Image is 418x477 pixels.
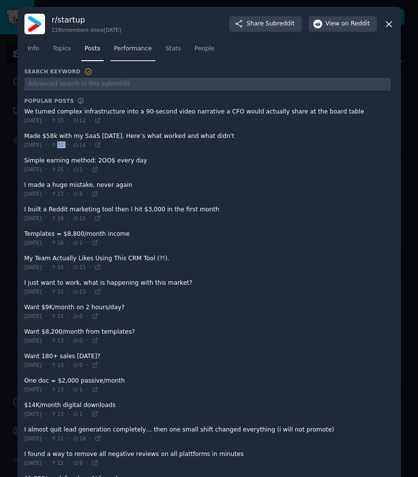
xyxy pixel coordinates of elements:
span: 16 [72,141,86,148]
span: 13 [50,337,64,344]
span: · [45,165,47,174]
a: Posts [81,41,104,61]
span: [DATE] [24,239,42,246]
span: · [86,190,88,199]
span: · [89,434,91,443]
span: · [67,288,69,296]
span: · [67,263,69,272]
span: 0 [72,362,83,368]
span: · [67,434,69,443]
span: 9 [72,459,83,466]
a: Topics [49,41,74,61]
span: · [67,312,69,321]
span: · [45,386,47,394]
h3: r/ startup [52,15,121,25]
span: 12 [50,459,64,466]
span: Share [246,20,294,28]
span: [DATE] [24,362,42,368]
span: [DATE] [24,410,42,417]
span: 13 [50,362,64,368]
span: 12 [72,117,86,124]
span: 1 [72,239,83,246]
span: · [45,434,47,443]
span: · [45,410,47,419]
span: 13 [50,386,64,393]
span: · [67,141,69,150]
span: · [86,312,88,321]
span: Posts [85,45,100,53]
a: People [191,41,218,61]
span: · [45,141,47,150]
span: · [89,288,91,296]
span: · [86,410,88,419]
span: 1 [72,386,83,393]
a: Performance [110,41,155,61]
span: · [86,337,88,345]
a: Info [24,41,43,61]
span: · [67,337,69,345]
span: 2 [72,166,83,173]
span: View [326,20,370,28]
span: 31 [50,141,64,148]
h3: Popular Posts [24,97,74,104]
span: · [86,165,88,174]
span: · [45,116,47,125]
span: · [45,312,47,321]
span: [DATE] [24,288,42,295]
span: 15 [50,313,64,319]
span: · [67,459,69,468]
button: ShareSubreddit [229,16,301,32]
span: [DATE] [24,141,42,148]
span: 19 [50,215,64,222]
span: · [45,361,47,370]
span: 12 [50,435,64,442]
span: · [67,410,69,419]
span: 13 [50,410,64,417]
button: Viewon Reddit [308,16,377,32]
span: [DATE] [24,313,42,319]
span: · [67,386,69,394]
span: [DATE] [24,117,42,124]
span: Performance [114,45,152,53]
span: · [67,239,69,248]
span: 16 [50,239,64,246]
span: [DATE] [24,386,42,393]
span: [DATE] [24,459,42,466]
span: Stats [166,45,181,53]
span: [DATE] [24,435,42,442]
span: · [45,263,47,272]
span: [DATE] [24,190,42,197]
span: Subreddit [265,20,294,28]
span: [DATE] [24,166,42,173]
span: [DATE] [24,215,42,222]
span: · [89,141,91,150]
span: · [86,459,88,468]
input: Advanced search in this subreddit [24,78,391,91]
span: People [195,45,215,53]
span: 0 [72,337,83,344]
h3: Search Keyword [24,68,93,76]
span: · [45,239,47,248]
div: 228k members since [DATE] [52,26,121,33]
span: · [89,214,91,223]
span: 23 [50,190,64,197]
span: · [86,239,88,248]
span: · [45,337,47,345]
span: Topics [53,45,71,53]
span: · [89,263,91,272]
span: 0 [72,313,83,319]
span: 5 [72,190,83,197]
span: 1 [72,410,83,417]
span: · [45,190,47,199]
span: 25 [50,166,64,173]
span: [DATE] [24,337,42,344]
span: · [67,165,69,174]
span: · [67,214,69,223]
span: 13 [72,288,86,295]
span: · [45,459,47,468]
span: on Reddit [341,20,370,28]
span: · [89,116,91,125]
span: 11 [72,264,86,271]
img: startup [24,14,45,34]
